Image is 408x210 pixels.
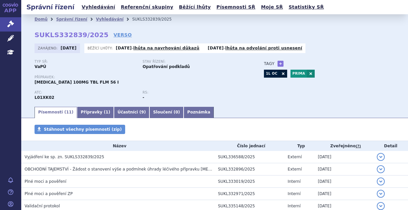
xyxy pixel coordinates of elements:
p: RS: [143,91,244,95]
span: Zahájeno: [38,45,59,51]
h3: Tagy [264,60,275,68]
a: Vyhledávání [80,3,117,12]
p: Přípravek: [35,75,251,79]
h2: Správní řízení [21,2,80,12]
span: Interní [288,204,301,208]
span: Externí [288,155,302,159]
a: + [278,61,284,67]
button: detail [377,202,385,210]
button: detail [377,177,385,185]
a: PRIMA [290,70,307,78]
a: Poznámka [184,107,214,118]
td: SUKL332971/2025 [215,188,285,200]
span: Vyjádření ke sp. zn. SUKLS332839/2025 [25,155,104,159]
span: Externí [288,167,302,172]
td: [DATE] [314,151,373,163]
td: SUKL336588/2025 [215,151,285,163]
strong: - [143,95,144,100]
a: Domů [35,17,47,22]
span: 9 [141,110,144,114]
span: Plné moci a pověření ZP [25,191,73,196]
span: Běžící lhůty: [88,45,114,51]
span: OBCHODNÍ TAJEMSTVÍ - Žádost o stanovení výše a podmínek úhrady léčivého přípravku Zejula - část 6... [25,167,302,172]
span: 11 [66,110,72,114]
strong: [DATE] [61,46,77,50]
strong: Opatřování podkladů [143,64,190,69]
a: lhůta na navrhování důkazů [133,46,200,50]
button: detail [377,153,385,161]
a: 1L OC [264,70,279,78]
a: Stáhnout všechny písemnosti (zip) [35,125,125,134]
span: Plné moci a pověření [25,179,66,184]
button: detail [377,165,385,173]
a: lhůta na odvolání proti usnesení [225,46,302,50]
strong: [DATE] [208,46,224,50]
td: [DATE] [314,175,373,188]
strong: [DATE] [116,46,132,50]
a: Správní řízení [56,17,87,22]
a: Vyhledávání [96,17,123,22]
span: 0 [175,110,178,114]
span: [MEDICAL_DATA] 100MG TBL FLM 56 I [35,80,119,85]
span: Interní [288,191,301,196]
strong: SUKLS332839/2025 [35,31,109,39]
td: SUKL332896/2025 [215,163,285,175]
a: VERSO [114,32,132,38]
th: Číslo jednací [215,141,285,151]
p: ATC: [35,91,136,95]
abbr: (?) [356,144,361,149]
a: Písemnosti SŘ [214,3,257,12]
a: Moje SŘ [259,3,285,12]
p: Typ SŘ: [35,60,136,64]
td: [DATE] [314,163,373,175]
a: Písemnosti (11) [35,107,77,118]
strong: VaPÚ [35,64,46,69]
th: Detail [373,141,408,151]
p: Stav řízení: [143,60,244,64]
a: Běžící lhůty [177,3,213,12]
a: Přípravky (1) [77,107,114,118]
button: detail [377,190,385,198]
a: Referenční skupiny [119,3,175,12]
span: Stáhnout všechny písemnosti (zip) [44,127,122,132]
td: SUKL333019/2025 [215,175,285,188]
th: Zveřejněno [314,141,373,151]
span: Interní [288,179,301,184]
p: - [208,45,302,51]
a: Statistiky SŘ [286,3,326,12]
span: Validační protokol [25,204,60,208]
a: Účastníci (9) [114,107,149,118]
th: Typ [285,141,315,151]
td: [DATE] [314,188,373,200]
th: Název [21,141,215,151]
p: - [116,45,200,51]
strong: NIRAPARIB [35,95,54,100]
li: SUKLS332839/2025 [132,14,180,24]
span: 1 [106,110,108,114]
a: Sloučení (0) [149,107,184,118]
